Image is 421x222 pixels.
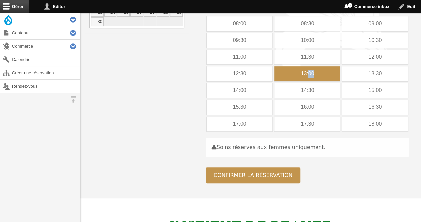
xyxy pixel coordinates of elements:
div: 11:00 [207,50,273,64]
div: 17:30 [274,117,340,131]
div: 09:30 [207,33,273,48]
div: 09:00 [342,16,408,31]
div: 17:00 [207,117,273,131]
div: Soins réservés aux femmes uniquement. [206,138,409,157]
div: 15:00 [342,83,408,98]
div: 10:00 [274,33,340,48]
button: Orientation horizontale [67,93,80,106]
div: 08:00 [207,16,273,31]
button: Confirmer la réservation [206,167,301,183]
div: 18:00 [342,117,408,131]
div: 14:00 [207,83,273,98]
div: 12:30 [207,66,273,81]
span: 1 [347,3,353,8]
div: 10:30 [342,33,408,48]
a: 30 [91,17,104,26]
div: 13:30 [342,66,408,81]
div: 16:00 [274,100,340,115]
div: 12:00 [342,50,408,64]
div: 11:30 [274,50,340,64]
div: 08:30 [274,16,340,31]
div: 16:30 [342,100,408,115]
div: 13:00 [274,66,340,81]
div: 15:30 [207,100,273,115]
div: 14:30 [274,83,340,98]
